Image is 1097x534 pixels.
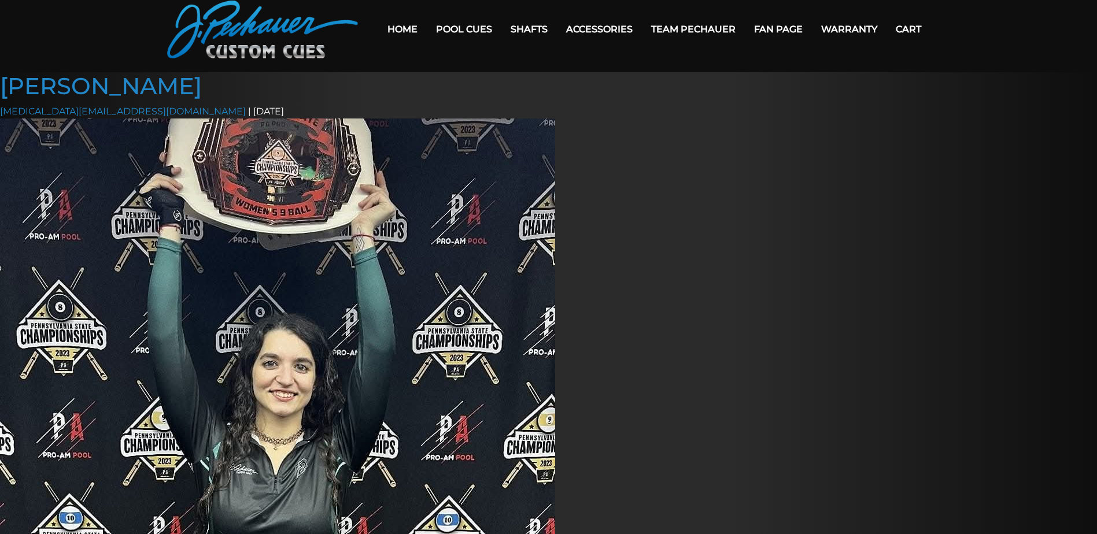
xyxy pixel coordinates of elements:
a: Home [378,14,427,44]
a: Cart [887,14,930,44]
a: Team Pechauer [642,14,745,44]
a: Warranty [812,14,887,44]
a: Shafts [501,14,557,44]
a: Pool Cues [427,14,501,44]
a: Fan Page [745,14,812,44]
img: Pechauer Custom Cues [167,1,358,58]
time: 04/07/2025 [253,106,284,117]
span: | [248,106,251,117]
a: Accessories [557,14,642,44]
